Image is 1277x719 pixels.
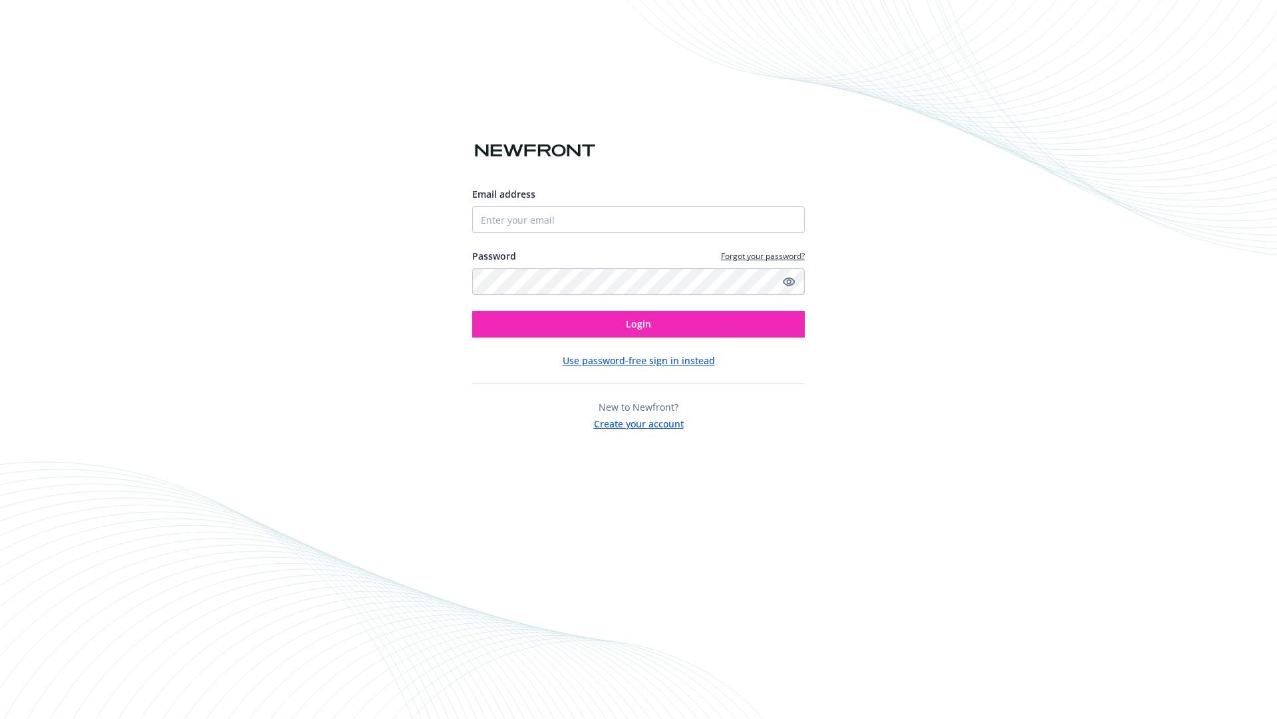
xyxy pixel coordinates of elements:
[472,311,805,338] button: Login
[599,401,678,413] span: New to Newfront?
[472,139,598,162] img: Newfront logo
[563,354,715,367] button: Use password-free sign in instead
[472,188,535,200] span: Email address
[781,274,797,290] a: Show password
[472,206,805,233] input: Enter your email
[472,249,516,263] label: Password
[721,250,805,262] a: Forgot your password?
[594,414,684,431] button: Create your account
[626,318,651,330] span: Login
[472,268,805,295] input: Enter your password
